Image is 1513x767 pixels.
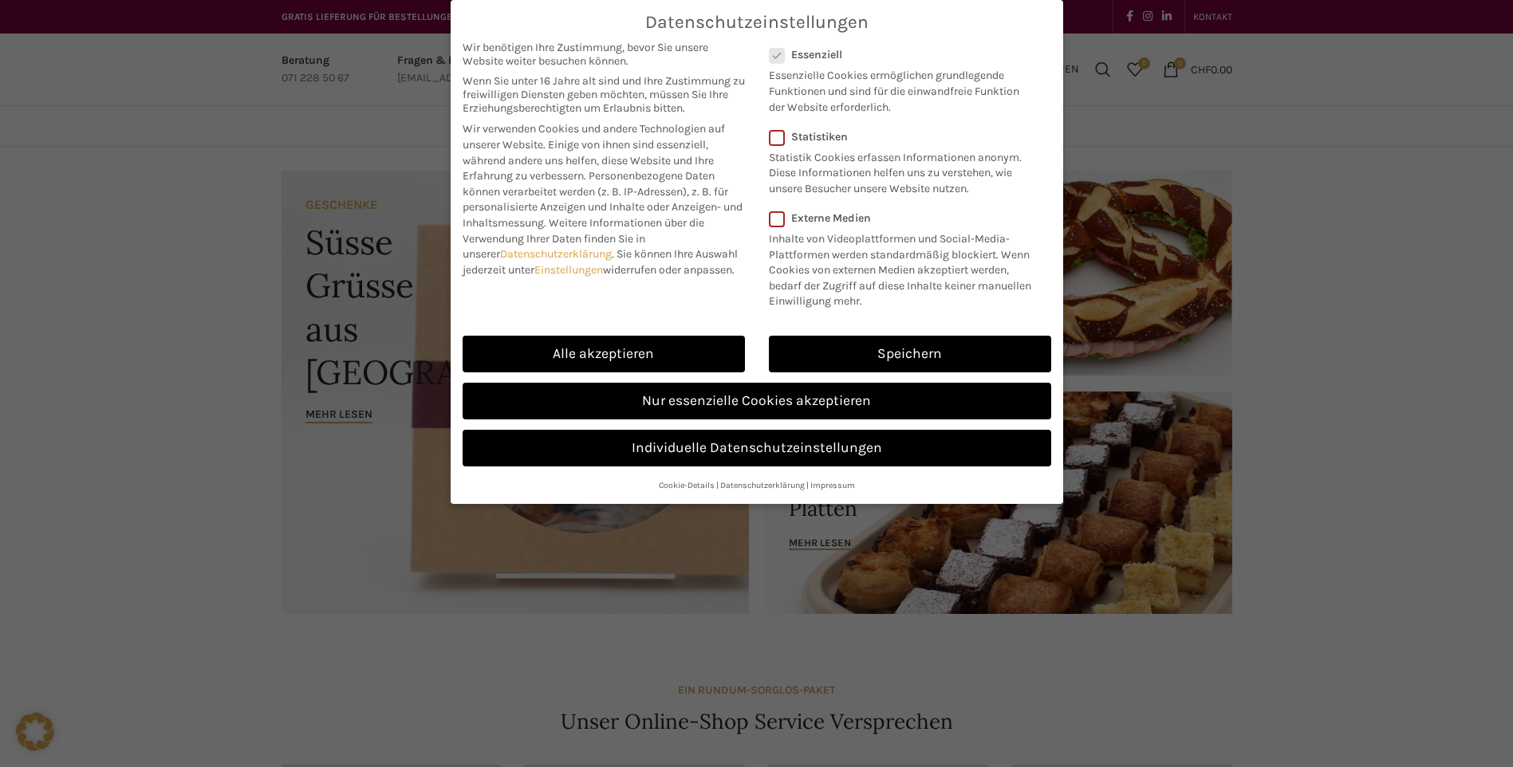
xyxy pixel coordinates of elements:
[769,225,1041,309] p: Inhalte von Videoplattformen und Social-Media-Plattformen werden standardmäßig blockiert. Wenn Co...
[769,144,1030,197] p: Statistik Cookies erfassen Informationen anonym. Diese Informationen helfen uns zu verstehen, wie...
[720,480,805,490] a: Datenschutzerklärung
[645,12,869,33] span: Datenschutzeinstellungen
[463,336,745,372] a: Alle akzeptieren
[534,263,603,277] a: Einstellungen
[463,122,725,183] span: Wir verwenden Cookies und andere Technologien auf unserer Website. Einige von ihnen sind essenzie...
[769,336,1051,372] a: Speichern
[659,480,715,490] a: Cookie-Details
[463,74,745,115] span: Wenn Sie unter 16 Jahre alt sind und Ihre Zustimmung zu freiwilligen Diensten geben möchten, müss...
[463,41,745,68] span: Wir benötigen Ihre Zustimmung, bevor Sie unsere Website weiter besuchen können.
[769,130,1030,144] label: Statistiken
[463,216,704,261] span: Weitere Informationen über die Verwendung Ihrer Daten finden Sie in unserer .
[463,169,743,230] span: Personenbezogene Daten können verarbeitet werden (z. B. IP-Adressen), z. B. für personalisierte A...
[769,48,1030,61] label: Essenziell
[463,383,1051,419] a: Nur essenzielle Cookies akzeptieren
[500,247,612,261] a: Datenschutzerklärung
[463,430,1051,466] a: Individuelle Datenschutzeinstellungen
[769,211,1041,225] label: Externe Medien
[463,247,738,277] span: Sie können Ihre Auswahl jederzeit unter widerrufen oder anpassen.
[810,480,855,490] a: Impressum
[769,61,1030,115] p: Essenzielle Cookies ermöglichen grundlegende Funktionen und sind für die einwandfreie Funktion de...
